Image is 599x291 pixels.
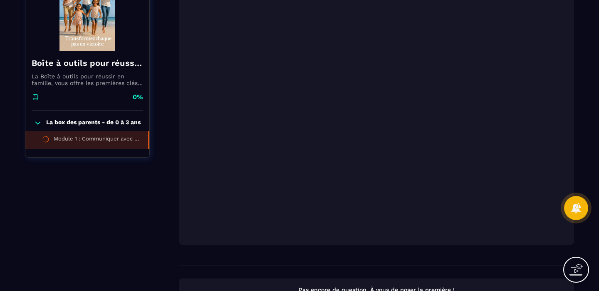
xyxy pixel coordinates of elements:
[133,93,143,102] p: 0%
[32,57,143,69] h4: Boîte à outils pour réussir en famille
[54,135,140,145] div: Module 1 : Communiquer avec bébé
[46,119,141,127] p: La box des parents - de 0 à 3 ans
[32,73,143,86] p: La Boîte à outils pour réussir en famille, vous offre les premières clés pour accompagner vos enf...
